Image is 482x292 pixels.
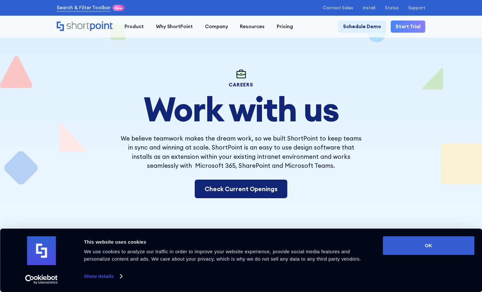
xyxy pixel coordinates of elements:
[84,272,122,281] a: Show details
[199,20,234,33] a: Company
[391,20,425,33] a: Start Trial
[125,23,144,30] div: Product
[277,23,293,30] div: Pricing
[120,83,362,87] h1: careers
[119,20,150,33] a: Product
[383,236,474,255] button: OK
[156,23,193,30] div: Why ShortPoint
[120,134,362,170] p: We believe teamwork makes the dream work, so we built ShortPoint to keep teams in sync and winnin...
[363,5,375,10] a: Install
[271,20,299,33] a: Pricing
[84,238,375,246] div: This website uses cookies
[323,5,353,10] a: Contact Sales
[195,180,287,198] a: Check Current Openings
[84,249,361,262] span: We use cookies to analyze our traffic in order to improve your website experience, provide social...
[57,21,113,32] a: Home
[120,94,362,124] h2: Work with us
[240,23,265,30] div: Resources
[408,5,425,10] a: Support
[338,20,386,33] a: Schedule Demo
[27,236,56,265] img: logo
[13,275,69,284] a: Usercentrics Cookiebot - opens in a new window
[234,20,271,33] a: Resources
[205,23,228,30] div: Company
[150,20,199,33] a: Why ShortPoint
[385,5,399,10] a: Status
[57,4,111,12] a: Search & Filter Toolbar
